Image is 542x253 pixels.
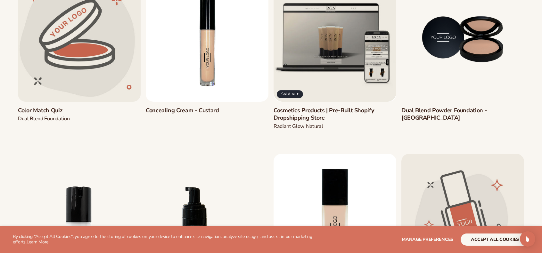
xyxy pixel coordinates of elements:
button: accept all cookies [461,233,529,246]
a: Dual Blend Powder Foundation - [GEOGRAPHIC_DATA] [401,107,524,122]
a: Learn More [27,239,48,245]
div: Open Intercom Messenger [520,231,535,247]
a: Color Match Quiz [18,107,141,114]
span: Manage preferences [402,236,453,242]
p: By clicking "Accept All Cookies", you agree to the storing of cookies on your device to enhance s... [13,234,317,245]
a: Concealing Cream - Custard [146,107,268,114]
a: Cosmetics Products | Pre-Built Shopify Dropshipping Store [274,107,396,122]
button: Manage preferences [402,233,453,246]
